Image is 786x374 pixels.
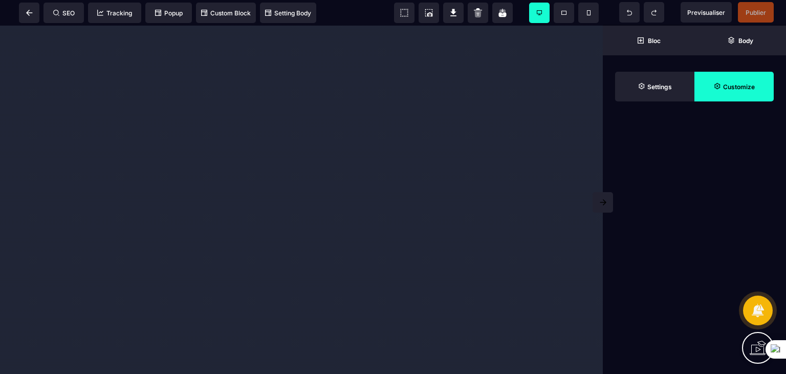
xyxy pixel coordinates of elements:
strong: Customize [723,83,755,91]
strong: Bloc [648,37,661,45]
span: Custom Block [201,9,251,17]
span: Open Layer Manager [694,26,786,55]
span: View components [394,3,414,23]
span: Open Blocks [603,26,694,55]
span: Publier [746,9,766,16]
span: Tracking [97,9,132,17]
span: Previsualiser [687,9,725,16]
strong: Body [738,37,753,45]
span: Settings [615,72,694,101]
strong: Settings [647,83,672,91]
span: Popup [155,9,183,17]
span: SEO [53,9,75,17]
span: Preview [681,2,732,23]
span: Screenshot [419,3,439,23]
span: Setting Body [265,9,311,17]
span: Open Style Manager [694,72,774,101]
